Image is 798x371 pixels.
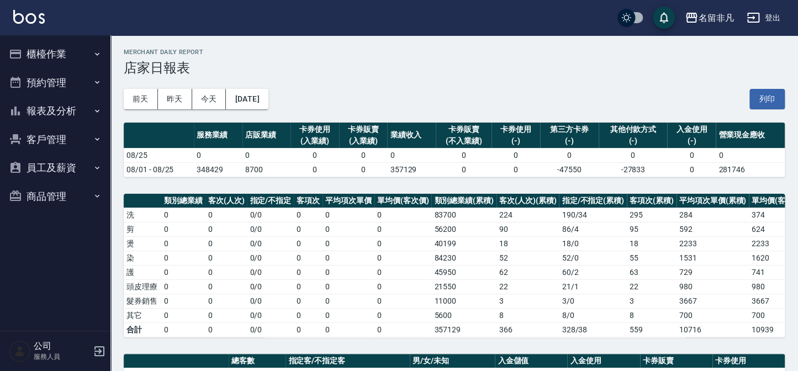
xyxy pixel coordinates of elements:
[294,322,323,337] td: 0
[4,153,106,182] button: 員工及薪資
[387,123,436,149] th: 業績收入
[494,124,537,135] div: 卡券使用
[124,222,161,236] td: 剪
[627,236,677,251] td: 18
[677,251,749,265] td: 1531
[677,236,749,251] td: 2233
[559,222,627,236] td: 86 / 4
[667,162,716,177] td: 0
[431,294,496,308] td: 11000
[161,251,205,265] td: 0
[229,354,286,368] th: 總客數
[559,194,627,208] th: 指定/不指定(累積)
[124,49,785,56] h2: Merchant Daily Report
[34,352,90,362] p: 服務人員
[601,124,665,135] div: 其他付款方式
[323,279,374,294] td: 0
[124,265,161,279] td: 護
[323,208,374,222] td: 0
[374,194,432,208] th: 單均價(客次價)
[540,162,599,177] td: -47550
[161,308,205,322] td: 0
[323,251,374,265] td: 0
[677,279,749,294] td: 980
[670,124,713,135] div: 入金使用
[627,294,677,308] td: 3
[294,308,323,322] td: 0
[559,265,627,279] td: 60 / 2
[339,148,388,162] td: 0
[496,208,559,222] td: 224
[247,322,294,337] td: 0/0
[242,162,291,177] td: 8700
[226,89,268,109] button: [DATE]
[496,308,559,322] td: 8
[124,89,158,109] button: 前天
[653,7,675,29] button: save
[374,251,432,265] td: 0
[323,222,374,236] td: 0
[601,135,665,147] div: (-)
[374,208,432,222] td: 0
[627,194,677,208] th: 客項次(累積)
[410,354,495,368] th: 男/女/未知
[247,265,294,279] td: 0 / 0
[124,279,161,294] td: 頭皮理療
[431,194,496,208] th: 類別總業績(累積)
[374,236,432,251] td: 0
[194,162,242,177] td: 348429
[4,68,106,97] button: 預約管理
[627,322,677,337] td: 559
[677,194,749,208] th: 平均項次單價(累積)
[716,162,785,177] td: 281746
[124,308,161,322] td: 其它
[431,251,496,265] td: 84230
[294,236,323,251] td: 0
[496,322,559,337] td: 366
[712,354,785,368] th: 卡券使用
[438,135,489,147] div: (不入業績)
[323,236,374,251] td: 0
[627,265,677,279] td: 63
[492,162,540,177] td: 0
[205,251,247,265] td: 0
[247,279,294,294] td: 0 / 0
[496,279,559,294] td: 22
[543,135,596,147] div: (-)
[294,265,323,279] td: 0
[431,279,496,294] td: 21550
[290,148,339,162] td: 0
[698,11,733,25] div: 名留非凡
[627,251,677,265] td: 55
[627,208,677,222] td: 295
[9,340,31,362] img: Person
[294,222,323,236] td: 0
[436,162,492,177] td: 0
[242,148,291,162] td: 0
[374,294,432,308] td: 0
[205,208,247,222] td: 0
[387,162,436,177] td: 357129
[342,124,385,135] div: 卡券販賣
[161,222,205,236] td: 0
[599,162,668,177] td: -27833
[293,135,336,147] div: (入業績)
[242,123,291,149] th: 店販業績
[161,265,205,279] td: 0
[161,294,205,308] td: 0
[161,279,205,294] td: 0
[374,322,432,337] td: 0
[680,7,738,29] button: 名留非凡
[4,97,106,125] button: 報表及分析
[677,308,749,322] td: 700
[677,222,749,236] td: 592
[323,322,374,337] td: 0
[640,354,712,368] th: 卡券販賣
[749,89,785,109] button: 列印
[247,236,294,251] td: 0 / 0
[431,222,496,236] td: 56200
[492,148,540,162] td: 0
[205,194,247,208] th: 客次(人次)
[4,40,106,68] button: 櫃檯作業
[124,148,194,162] td: 08/25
